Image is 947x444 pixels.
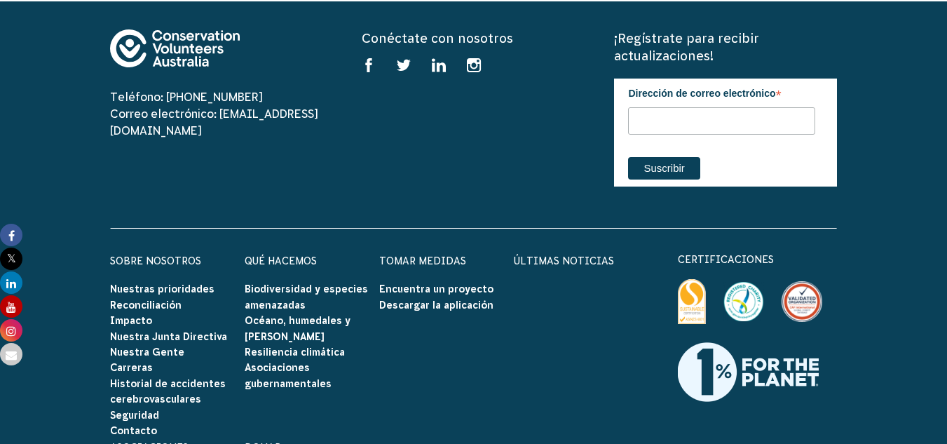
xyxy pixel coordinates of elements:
[110,107,318,137] a: Correo electrónico: [EMAIL_ADDRESS][DOMAIN_NAME]
[245,362,332,389] a: Asociaciones gubernamentales
[110,378,226,405] a: Historial de accidentes cerebrovasculares
[110,315,152,326] a: Impacto
[110,255,201,267] a: Sobre nosotros
[110,300,182,311] a: Reconciliación
[379,255,466,267] a: Tomar medidas
[628,88,775,99] font: Dirección de correo electrónico
[110,362,153,373] a: Carreras
[514,255,614,267] a: Últimas noticias
[362,31,513,46] font: Conéctate con nosotros
[110,347,184,358] a: Nuestra Gente
[379,300,493,311] a: Descargar la aplicación
[110,283,214,295] a: Nuestras prioridades
[614,31,759,63] font: ¡Regístrate para recibir actualizaciones!
[245,283,368,310] a: Biodiversidad y especies amenazadas
[245,315,350,342] a: Océano, humedales y [PERSON_NAME]
[110,425,157,436] a: Contacto
[678,254,774,265] font: certificaciones
[245,347,345,358] a: Resiliencia climática
[110,331,227,342] a: Nuestra Junta Directiva
[110,29,240,67] img: logo-footer.svg
[110,410,159,421] a: Seguridad
[110,90,263,103] a: Teléfono: [PHONE_NUMBER]
[245,255,317,267] a: Qué hacemos
[628,157,700,180] input: Suscribir
[379,283,493,295] a: Encuentra un proyecto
